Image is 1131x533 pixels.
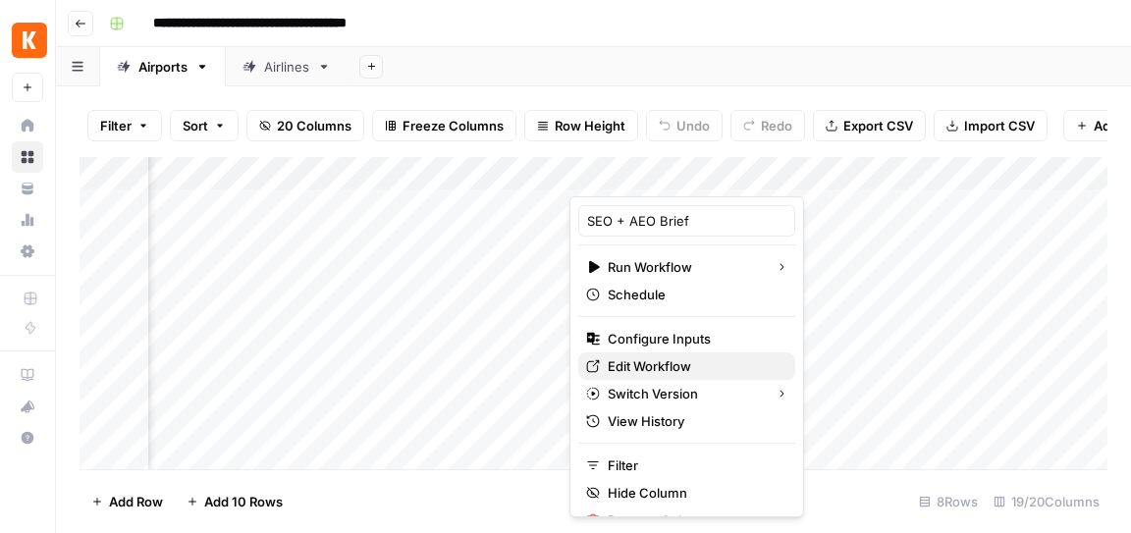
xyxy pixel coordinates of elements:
div: 8 Rows [911,486,986,517]
div: What's new? [13,392,42,421]
button: Add 10 Rows [175,486,295,517]
span: View History [608,411,780,431]
span: Add 10 Rows [204,492,283,511]
button: Export CSV [813,110,926,141]
span: Undo [676,116,710,135]
a: Your Data [12,173,43,204]
span: Import CSV [964,116,1035,135]
span: Sort [183,116,208,135]
span: Row Height [555,116,625,135]
img: Kayak Logo [12,23,47,58]
button: Redo [730,110,805,141]
button: Filter [87,110,162,141]
span: Schedule [608,285,780,304]
button: 20 Columns [246,110,364,141]
span: 20 Columns [277,116,351,135]
button: What's new? [12,391,43,422]
button: Sort [170,110,239,141]
span: Configure Inputs [608,329,780,348]
span: Freeze Columns [403,116,504,135]
a: Airports [100,47,226,86]
button: Help + Support [12,422,43,453]
a: Settings [12,236,43,267]
a: Home [12,110,43,141]
a: AirOps Academy [12,359,43,391]
div: 19/20 Columns [986,486,1107,517]
a: Browse [12,141,43,173]
button: Workspace: Kayak [12,16,43,65]
a: Airlines [226,47,348,86]
button: Add Row [80,486,175,517]
span: Switch Version [608,384,760,403]
span: Hide Column [608,483,780,503]
a: Usage [12,204,43,236]
button: Row Height [524,110,638,141]
button: Undo [646,110,723,141]
span: Run Workflow [608,257,760,277]
div: Airports [138,57,188,77]
span: Remove Column [608,510,780,530]
div: Airlines [264,57,309,77]
span: Add Row [109,492,163,511]
button: Import CSV [934,110,1048,141]
button: Freeze Columns [372,110,516,141]
span: Export CSV [843,116,913,135]
span: Filter [608,455,780,475]
span: Redo [761,116,792,135]
span: Filter [100,116,132,135]
span: Edit Workflow [608,356,780,376]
